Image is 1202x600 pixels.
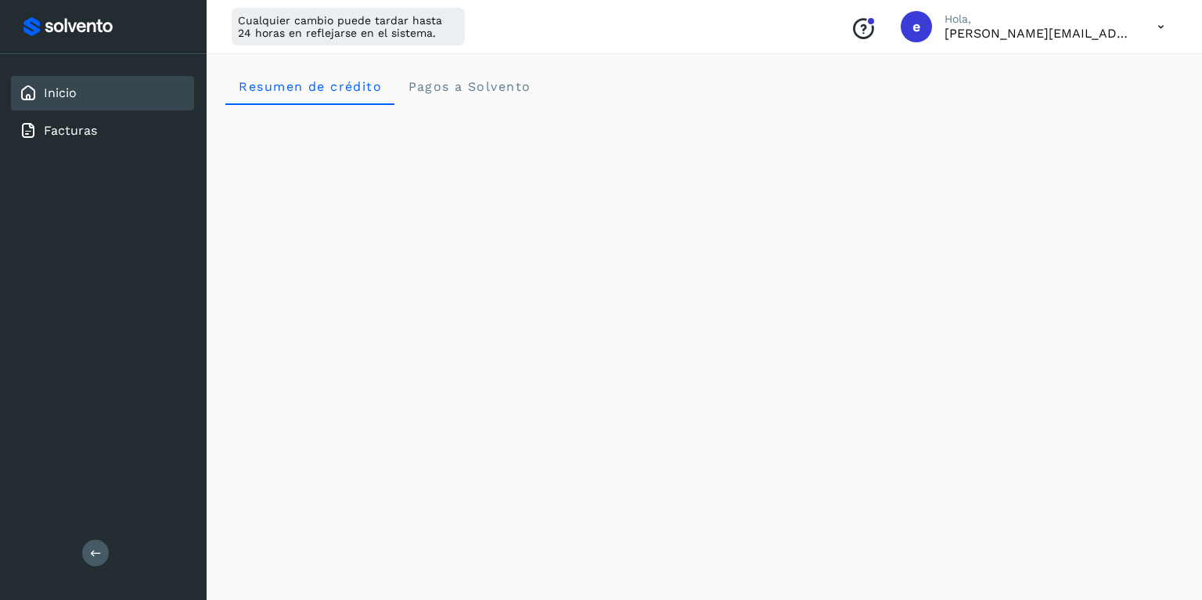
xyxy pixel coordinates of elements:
div: Inicio [11,76,194,110]
span: Pagos a Solvento [407,79,531,94]
a: Facturas [44,123,97,138]
div: Cualquier cambio puede tardar hasta 24 horas en reflejarse en el sistema. [232,8,465,45]
p: Hola, [945,13,1132,26]
p: ernesto+temporal@solvento.mx [945,26,1132,41]
a: Inicio [44,85,77,100]
div: Facturas [11,114,194,148]
span: Resumen de crédito [238,79,382,94]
